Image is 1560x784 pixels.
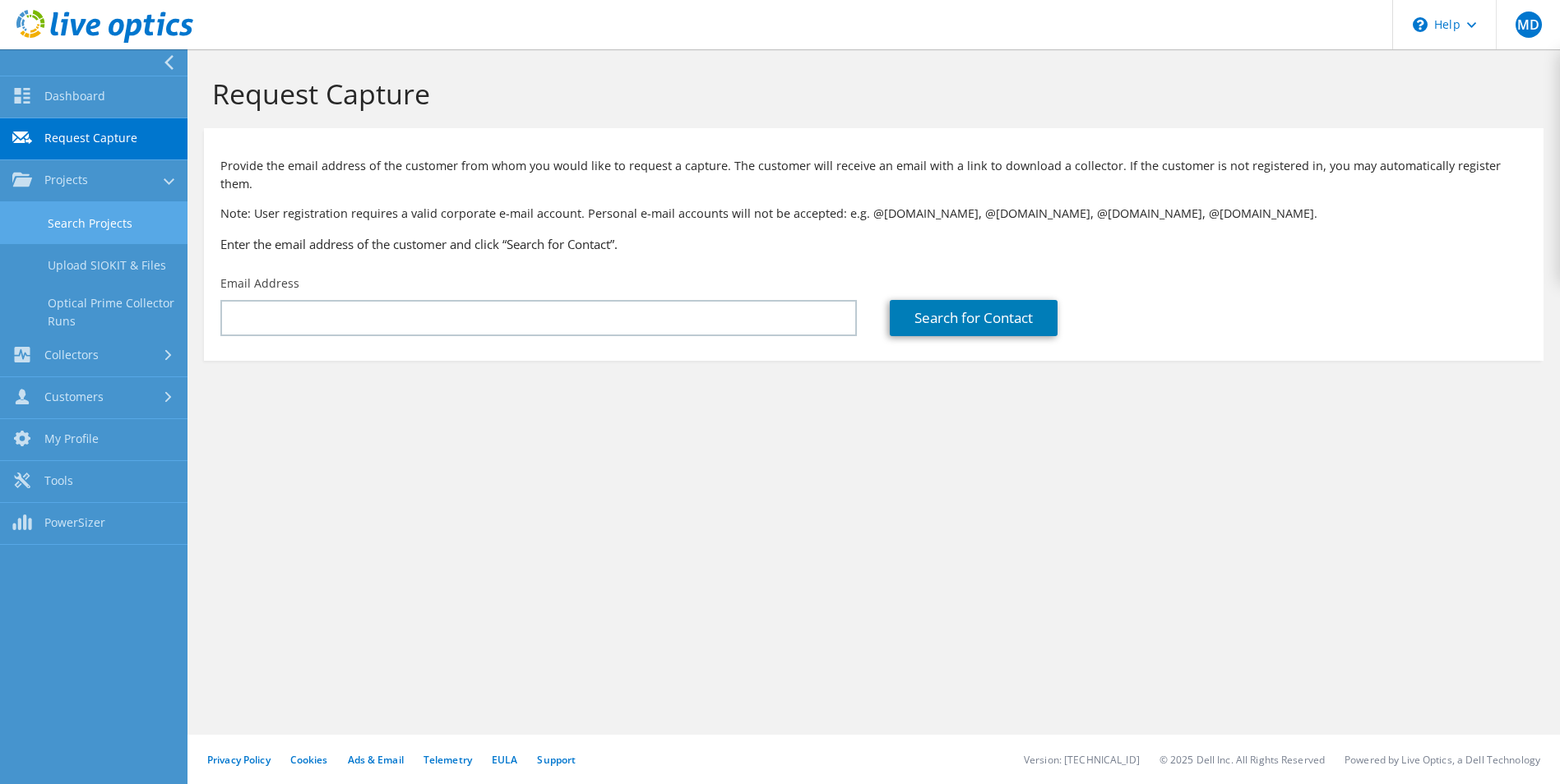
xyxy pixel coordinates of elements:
h1: Request Capture [212,76,1527,111]
a: Ads & Email [348,753,404,767]
li: © 2025 Dell Inc. All Rights Reserved [1160,753,1325,767]
svg: \n [1413,17,1428,32]
p: Note: User registration requires a valid corporate e-mail account. Personal e-mail accounts will ... [220,205,1527,223]
a: Cookies [290,753,328,767]
label: Email Address [220,275,299,292]
li: Powered by Live Optics, a Dell Technology [1345,753,1540,767]
a: Privacy Policy [207,753,271,767]
p: Provide the email address of the customer from whom you would like to request a capture. The cust... [220,157,1527,193]
a: EULA [492,753,517,767]
li: Version: [TECHNICAL_ID] [1024,753,1140,767]
span: MD [1516,12,1542,38]
a: Support [537,753,576,767]
a: Search for Contact [890,300,1058,336]
a: Telemetry [424,753,472,767]
h3: Enter the email address of the customer and click “Search for Contact”. [220,235,1527,253]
